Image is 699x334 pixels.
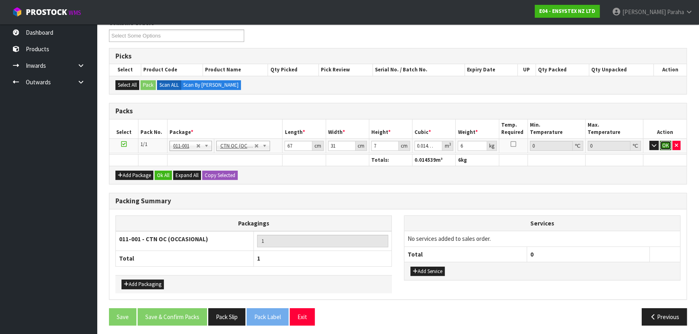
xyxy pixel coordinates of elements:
button: Pack Slip [208,308,245,326]
span: 0.014539 [414,157,436,163]
th: Serial No. / Batch No. [326,154,412,165]
span: Pack [109,13,687,332]
small: WMS [69,9,81,17]
div: m [442,141,453,151]
td: No services added to sales order. [404,231,680,246]
button: Pack [140,80,156,90]
th: Min. Temperature [528,154,586,165]
th: Select [109,119,138,138]
button: Save & Confirm Packs [138,308,207,326]
span: [PERSON_NAME] [622,8,666,16]
button: Select All [115,80,139,90]
h3: Packs [115,107,680,115]
th: kg [456,154,499,166]
button: Save [109,308,136,326]
sup: 3 [449,142,451,147]
button: Previous [642,308,687,326]
th: Weight [456,119,499,138]
span: Paraha [667,8,684,16]
div: cm [399,141,410,151]
span: Expand All [176,172,199,179]
th: Product Code [141,64,203,75]
th: Max. Temperature [586,119,643,138]
th: Expiry Date [412,154,456,165]
th: UP [517,64,536,75]
th: DG Class [499,154,528,165]
button: Add Service [410,267,445,276]
div: ℃ [630,141,641,151]
th: Name [225,154,326,165]
th: Width [326,119,369,138]
span: CTN OC (OCCASIONAL) [220,141,254,151]
th: m³ [412,154,456,166]
button: OK [660,141,671,150]
div: cm [312,141,324,151]
span: 0 [530,250,534,258]
th: Height [369,119,412,138]
th: Total [404,246,527,262]
span: 6 [458,157,460,163]
h3: Picks [115,52,680,60]
th: Pack No. [138,119,167,138]
div: cm [356,141,367,151]
img: cube-alt.png [12,7,22,17]
th: Qty Picked [268,64,319,75]
strong: 011-001 - CTN OC (OCCASIONAL) [119,235,208,243]
th: Action [643,119,686,138]
div: ℃ [573,141,583,151]
th: Services [404,216,680,231]
span: 011-001 [173,141,197,151]
th: Qty Unpacked [589,64,654,75]
th: Action [643,154,686,165]
button: Expand All [173,171,201,180]
th: Temp. Required [499,119,528,138]
div: kg [487,141,497,151]
th: Package [167,119,283,138]
button: Exit [290,308,315,326]
button: Pack Label [247,308,289,326]
th: Code [167,154,225,165]
th: Packagings [116,215,392,231]
a: E04 - ENSYSTEX NZ LTD [535,5,600,18]
th: Product Name [203,64,268,75]
th: Expiry Date [465,64,517,75]
th: # [109,154,167,165]
th: Total [116,251,254,266]
th: Min. Temperature [528,119,586,138]
th: Length [283,119,326,138]
h3: Packing Summary [115,197,680,205]
strong: E04 - ENSYSTEX NZ LTD [539,8,595,15]
button: Ok All [155,171,172,180]
th: Select [109,64,141,75]
span: ProStock [26,7,67,17]
th: Qty Packed [536,64,589,75]
button: Add Package [115,171,153,180]
label: Scan ALL [157,80,181,90]
th: Cubic [412,119,456,138]
th: Max. Temperature [586,154,643,165]
th: Totals: [369,154,412,166]
th: Action [653,64,686,75]
th: Pick Review [319,64,373,75]
span: 1/1 [140,141,147,148]
button: Copy Selected [202,171,238,180]
th: Qty Packed [456,154,499,165]
button: Add Packaging [121,280,164,289]
label: Scan By [PERSON_NAME] [181,80,241,90]
th: Serial No. / Batch No. [373,64,465,75]
span: 1 [257,255,260,262]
